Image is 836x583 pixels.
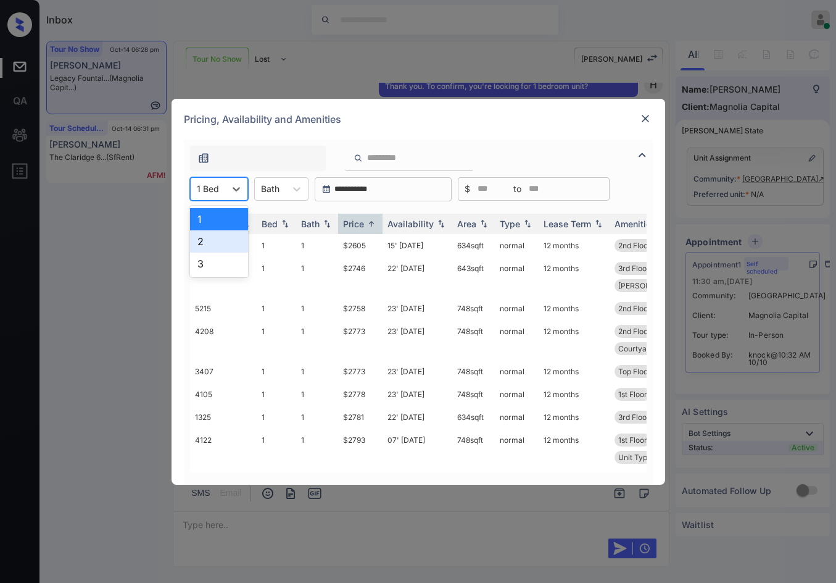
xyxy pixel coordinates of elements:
td: normal [495,257,539,297]
td: 12 months [539,234,610,257]
div: Lease Term [544,219,591,229]
span: Unit Type Adj [618,453,664,462]
td: 1 [257,469,296,509]
td: 4208 [190,320,257,360]
td: 5215 [190,297,257,320]
td: 1 [257,360,296,383]
td: $2781 [338,406,383,429]
span: 2nd Floor [618,304,651,313]
span: $ [465,182,470,196]
div: Price [343,219,364,229]
td: 1 [257,234,296,257]
td: 23' [DATE] [383,320,452,360]
td: 748 sqft [452,320,495,360]
td: 12' [DATE] [383,469,452,509]
img: close [639,112,652,125]
td: normal [495,320,539,360]
td: 1 [257,429,296,469]
img: sorting [521,219,534,228]
img: sorting [478,219,490,228]
img: icon-zuma [354,153,363,164]
td: normal [495,429,539,469]
td: 07' [DATE] [383,429,452,469]
td: normal [495,234,539,257]
td: 12 months [539,469,610,509]
td: 1 [296,257,338,297]
td: 23' [DATE] [383,360,452,383]
img: icon-zuma [635,148,650,162]
span: 2nd Floor [618,327,651,336]
td: $2758 [338,297,383,320]
td: 1 [257,383,296,406]
td: normal [495,297,539,320]
td: 1 [257,257,296,297]
td: 634 sqft [452,234,495,257]
span: 1st Floor [618,435,647,445]
td: $2838 [338,469,383,509]
td: 12 months [539,360,610,383]
td: 634 sqft [452,406,495,429]
span: to [513,182,521,196]
img: sorting [321,219,333,228]
td: 748 sqft [452,383,495,406]
td: $2605 [338,234,383,257]
td: normal [495,383,539,406]
td: 3407 [190,360,257,383]
td: 23' [DATE] [383,297,452,320]
span: Top Floor [618,367,651,376]
img: sorting [365,219,378,229]
td: 23' [DATE] [383,383,452,406]
div: Pricing, Availability and Amenities [172,99,665,140]
td: 1 [296,320,338,360]
td: 1420 [190,469,257,509]
div: Amenities [615,219,656,229]
span: 2nd Floor [618,241,651,250]
td: 15' [DATE] [383,234,452,257]
td: 1 [296,360,338,383]
span: 1st Floor [618,390,647,399]
div: 2 [190,230,248,253]
td: normal [495,406,539,429]
span: [PERSON_NAME] 2024 Scope [618,281,722,290]
td: 1325 [190,406,257,429]
td: 12 months [539,320,610,360]
td: 748 sqft [452,469,495,509]
span: 3rd Floor [618,413,650,422]
td: normal [495,360,539,383]
td: 1 [257,297,296,320]
td: $2746 [338,257,383,297]
td: $2773 [338,320,383,360]
td: 748 sqft [452,297,495,320]
td: 1 [296,297,338,320]
td: 22' [DATE] [383,257,452,297]
td: 1 [257,406,296,429]
td: 1 [257,320,296,360]
td: 22' [DATE] [383,406,452,429]
td: 12 months [539,297,610,320]
div: 3 [190,253,248,275]
td: 12 months [539,406,610,429]
span: 3rd Floor [618,264,650,273]
td: 1 [296,469,338,509]
td: 1 [296,234,338,257]
div: Availability [387,219,434,229]
td: $2793 [338,429,383,469]
div: Bath [301,219,320,229]
img: sorting [592,219,605,228]
span: Courtyard view [618,344,673,353]
td: 12 months [539,257,610,297]
td: 4122 [190,429,257,469]
div: Bed [262,219,278,229]
td: 12 months [539,383,610,406]
td: 643 sqft [452,257,495,297]
td: 4105 [190,383,257,406]
td: 1 [296,383,338,406]
td: $2778 [338,383,383,406]
div: Type [500,219,520,229]
td: 748 sqft [452,429,495,469]
td: $2773 [338,360,383,383]
img: icon-zuma [197,152,210,164]
td: 748 sqft [452,360,495,383]
img: sorting [279,219,291,228]
div: 1 [190,208,248,230]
